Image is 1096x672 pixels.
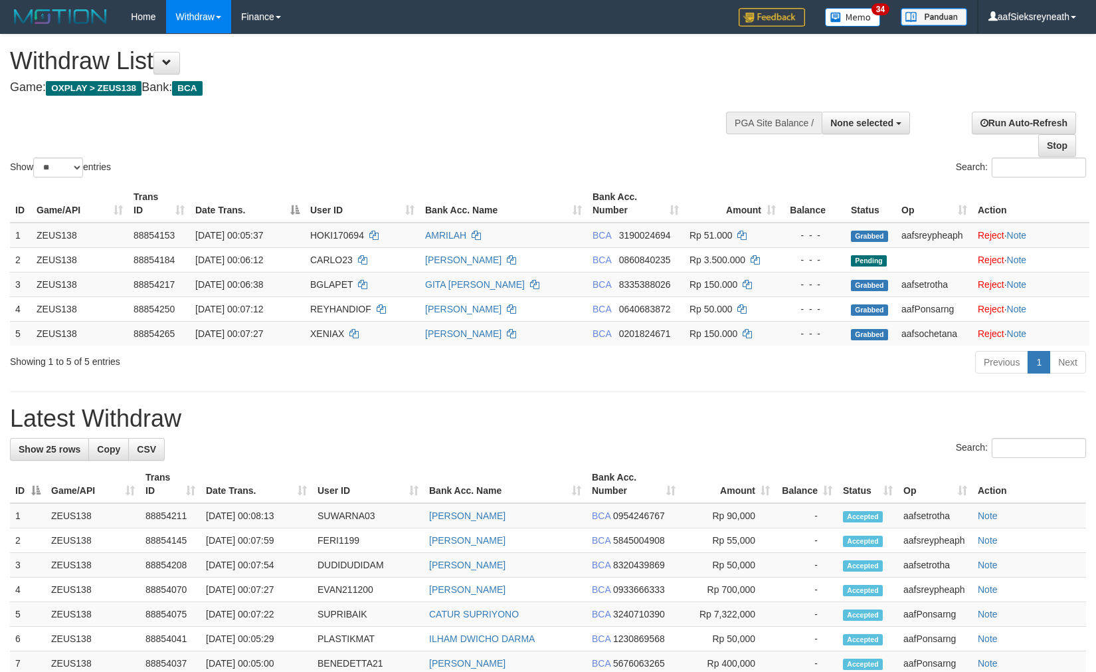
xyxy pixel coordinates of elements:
span: BCA [592,560,610,570]
span: Copy 5845004908 to clipboard [613,535,665,546]
td: 88854208 [140,553,201,578]
span: BCA [592,633,610,644]
td: 4 [10,578,46,602]
td: 6 [10,627,46,651]
a: CSV [128,438,165,461]
a: [PERSON_NAME] [429,658,505,669]
th: Status [846,185,896,223]
a: [PERSON_NAME] [425,328,502,339]
td: DUDIDUDIDAM [312,553,424,578]
div: - - - [786,229,840,242]
a: Stop [1038,134,1076,157]
th: User ID: activate to sort column ascending [305,185,420,223]
td: Rp 50,000 [681,553,775,578]
a: Note [978,584,998,595]
span: None selected [830,118,893,128]
a: Note [978,658,998,669]
th: Balance: activate to sort column ascending [775,465,838,503]
th: Action [972,465,1086,503]
td: Rp 90,000 [681,503,775,528]
span: 88854265 [134,328,175,339]
th: User ID: activate to sort column ascending [312,465,424,503]
a: Note [1007,328,1027,339]
div: - - - [786,327,840,340]
span: [DATE] 00:06:38 [195,279,263,290]
a: AMRILAH [425,230,466,241]
td: · [972,321,1089,346]
td: · [972,296,1089,321]
span: BCA [592,510,610,521]
span: Accepted [843,659,883,670]
a: Reject [978,230,1004,241]
a: Note [978,633,998,644]
label: Search: [956,438,1086,458]
span: Pending [851,255,887,267]
td: ZEUS138 [46,578,140,602]
td: 5 [10,321,31,346]
td: · [972,223,1089,248]
td: [DATE] 00:07:54 [201,553,312,578]
th: Game/API: activate to sort column ascending [31,185,128,223]
td: ZEUS138 [46,528,140,553]
td: · [972,247,1089,272]
span: 34 [871,3,889,15]
a: ILHAM DWICHO DARMA [429,633,535,644]
span: Copy 3240710390 to clipboard [613,609,665,619]
span: Copy 5676063265 to clipboard [613,658,665,669]
span: [DATE] 00:07:27 [195,328,263,339]
td: PLASTIKMAT [312,627,424,651]
td: - [775,578,838,602]
th: Bank Acc. Name: activate to sort column ascending [420,185,587,223]
td: 5 [10,602,46,627]
th: Bank Acc. Number: activate to sort column ascending [587,185,684,223]
td: aafsochetana [896,321,972,346]
input: Search: [992,438,1086,458]
h4: Game: Bank: [10,81,717,94]
td: 4 [10,296,31,321]
div: PGA Site Balance / [726,112,822,134]
td: 88854041 [140,627,201,651]
a: [PERSON_NAME] [425,255,502,265]
th: Amount: activate to sort column ascending [681,465,775,503]
td: 3 [10,553,46,578]
td: SUPRIBAIK [312,602,424,627]
td: Rp 700,000 [681,578,775,602]
a: Reject [978,255,1004,265]
span: Accepted [843,634,883,645]
img: Button%20Memo.svg [825,8,881,27]
td: - [775,553,838,578]
span: Grabbed [851,280,888,291]
label: Show entries [10,158,111,177]
span: BCA [593,230,611,241]
span: Accepted [843,536,883,547]
a: Note [978,535,998,546]
a: Note [1007,230,1027,241]
td: ZEUS138 [31,223,128,248]
td: ZEUS138 [46,503,140,528]
td: ZEUS138 [46,627,140,651]
span: Accepted [843,585,883,596]
span: [DATE] 00:06:12 [195,255,263,265]
td: - [775,503,838,528]
span: Copy 8335388026 to clipboard [619,279,671,290]
div: - - - [786,253,840,267]
span: Accepted [843,610,883,621]
div: - - - [786,302,840,316]
span: Rp 50.000 [689,304,733,314]
td: EVAN211200 [312,578,424,602]
a: Next [1050,351,1086,374]
td: aafsreypheaph [898,528,972,553]
a: Run Auto-Refresh [972,112,1076,134]
td: 2 [10,528,46,553]
img: MOTION_logo.png [10,7,111,27]
span: Show 25 rows [19,444,80,455]
span: Copy 0640683872 to clipboard [619,304,671,314]
button: None selected [822,112,910,134]
span: 88854250 [134,304,175,314]
span: REYHANDIOF [310,304,371,314]
input: Search: [992,158,1086,177]
th: Game/API: activate to sort column ascending [46,465,140,503]
a: [PERSON_NAME] [429,510,505,521]
span: Copy 8320439869 to clipboard [613,560,665,570]
a: Previous [975,351,1028,374]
